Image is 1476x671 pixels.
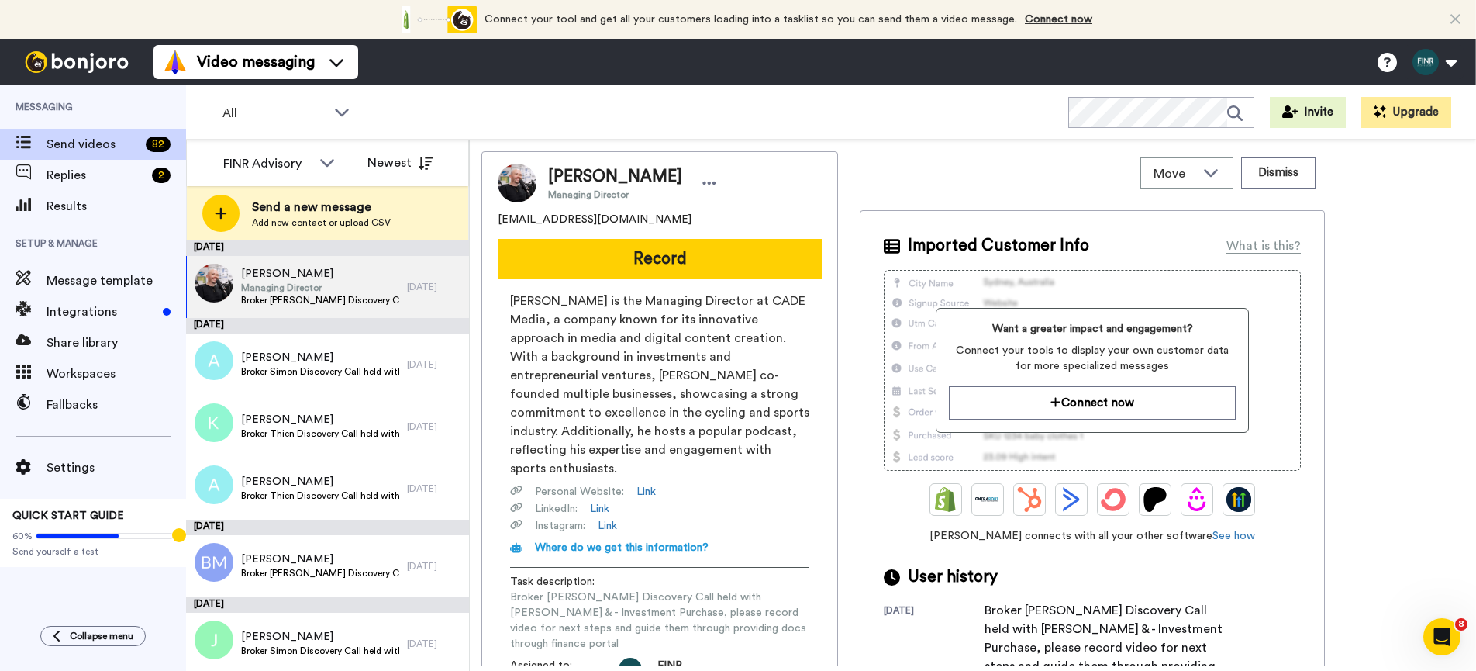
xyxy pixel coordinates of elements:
button: Dismiss [1241,157,1316,189]
a: Link [598,518,617,534]
div: 2 [152,168,171,183]
span: Send a new message [252,198,391,216]
img: k.png [195,403,233,442]
span: Broker [PERSON_NAME] Discovery Call held with [PERSON_NAME] & - Investment Purchase, please recor... [241,294,399,306]
img: Image of Jimmi Nicholls [498,164,536,202]
span: [PERSON_NAME] [548,165,682,189]
div: FINR Advisory [223,154,312,173]
span: QUICK START GUIDE [12,510,124,521]
img: bj-logo-header-white.svg [19,51,135,73]
span: Send yourself a test [12,545,174,558]
span: [PERSON_NAME] [241,474,399,489]
a: Link [590,501,609,517]
button: Newest [356,147,445,178]
span: Collapse menu [70,630,133,642]
span: [PERSON_NAME] [241,350,399,365]
button: Record [498,239,822,279]
img: Hubspot [1017,487,1042,512]
span: Workspaces [47,365,186,383]
span: Imported Customer Info [908,234,1089,258]
span: Video messaging [197,51,315,73]
span: Send videos [47,135,140,154]
span: Personal Website : [535,484,624,500]
span: [PERSON_NAME] [241,552,399,567]
img: Shopify [933,487,958,512]
span: [PERSON_NAME] connects with all your other software [884,528,1301,544]
iframe: Intercom live chat [1423,618,1460,655]
img: ConvertKit [1101,487,1126,512]
span: 60% [12,530,33,542]
div: [DATE] [407,560,461,572]
img: vm-color.svg [163,50,188,74]
div: [DATE] [186,520,469,535]
div: What is this? [1226,237,1301,255]
span: [PERSON_NAME] [241,266,399,282]
div: Tooltip anchor [172,528,186,542]
span: Integrations [47,303,157,321]
span: [PERSON_NAME] [241,412,399,427]
img: Ontraport [975,487,1000,512]
img: bm.png [195,543,233,582]
span: LinkedIn : [535,501,578,517]
img: Drip [1185,487,1209,512]
span: All [222,104,326,123]
span: [PERSON_NAME] is the Managing Director at CADE Media, a company known for its innovative approach... [510,292,809,478]
span: User history [908,566,998,589]
span: Message template [47,272,186,290]
span: Broker Simon Discovery Call held with [PERSON_NAME] & - Investment Refinance + Cashout, please re... [241,365,399,378]
span: Connect your tool and get all your customers loading into a tasklist so you can send them a video... [485,14,1017,25]
img: a.png [195,465,233,504]
span: Where do we get this information? [535,542,709,553]
span: Broker Simon Discovery Call held with [PERSON_NAME] & - Investment PreApp, please record video fo... [241,645,399,657]
div: [DATE] [407,358,461,371]
span: Fallbacks [47,396,186,414]
span: Replies [47,166,146,185]
span: Managing Director [548,189,682,201]
span: 8 [1455,618,1467,631]
img: j.png [195,621,233,659]
span: Task description : [510,574,619,590]
span: Broker [PERSON_NAME] Discovery Call held with [PERSON_NAME] & - Investment Purchase, please recor... [510,590,809,652]
span: Move [1154,164,1195,183]
div: [DATE] [186,240,469,256]
button: Invite [1270,97,1346,128]
img: a.png [195,341,233,380]
span: Connect your tools to display your own customer data for more specialized messages [949,343,1235,374]
span: Want a greater impact and engagement? [949,321,1235,337]
img: 35ec4e78-cea6-4796-9d12-f2d14885d5e8.jpg [195,264,233,303]
div: [DATE] [407,420,461,433]
button: Connect now [949,386,1235,420]
span: Broker Thien Discovery Call held with [PERSON_NAME] & - Owner Occupier Other, please record video... [241,489,399,502]
img: ActiveCampaign [1059,487,1084,512]
button: Upgrade [1361,97,1451,128]
span: Add new contact or upload CSV [252,216,391,229]
span: Instagram : [535,518,585,534]
div: [DATE] [407,638,461,650]
img: GoHighLevel [1226,487,1251,512]
a: See how [1212,531,1255,541]
div: [DATE] [407,281,461,293]
span: [EMAIL_ADDRESS][DOMAIN_NAME] [498,212,691,227]
span: Broker Thien Discovery Call held with [PERSON_NAME] & - Investment Purchase, please record video ... [241,427,399,440]
span: Results [47,197,186,216]
span: Settings [47,458,186,477]
button: Collapse menu [40,626,146,646]
img: Patreon [1143,487,1167,512]
span: Broker [PERSON_NAME] Discovery Call held with [PERSON_NAME] & - Investment, please record video f... [241,567,399,579]
div: [DATE] [186,318,469,334]
span: Managing Director [241,282,399,294]
span: [PERSON_NAME] [241,629,399,645]
span: Share library [47,334,186,352]
div: animation [391,6,477,33]
div: [DATE] [407,482,461,495]
div: 82 [146,137,171,152]
div: [DATE] [186,597,469,613]
a: Connect now [1025,14,1092,25]
a: Link [636,484,656,500]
